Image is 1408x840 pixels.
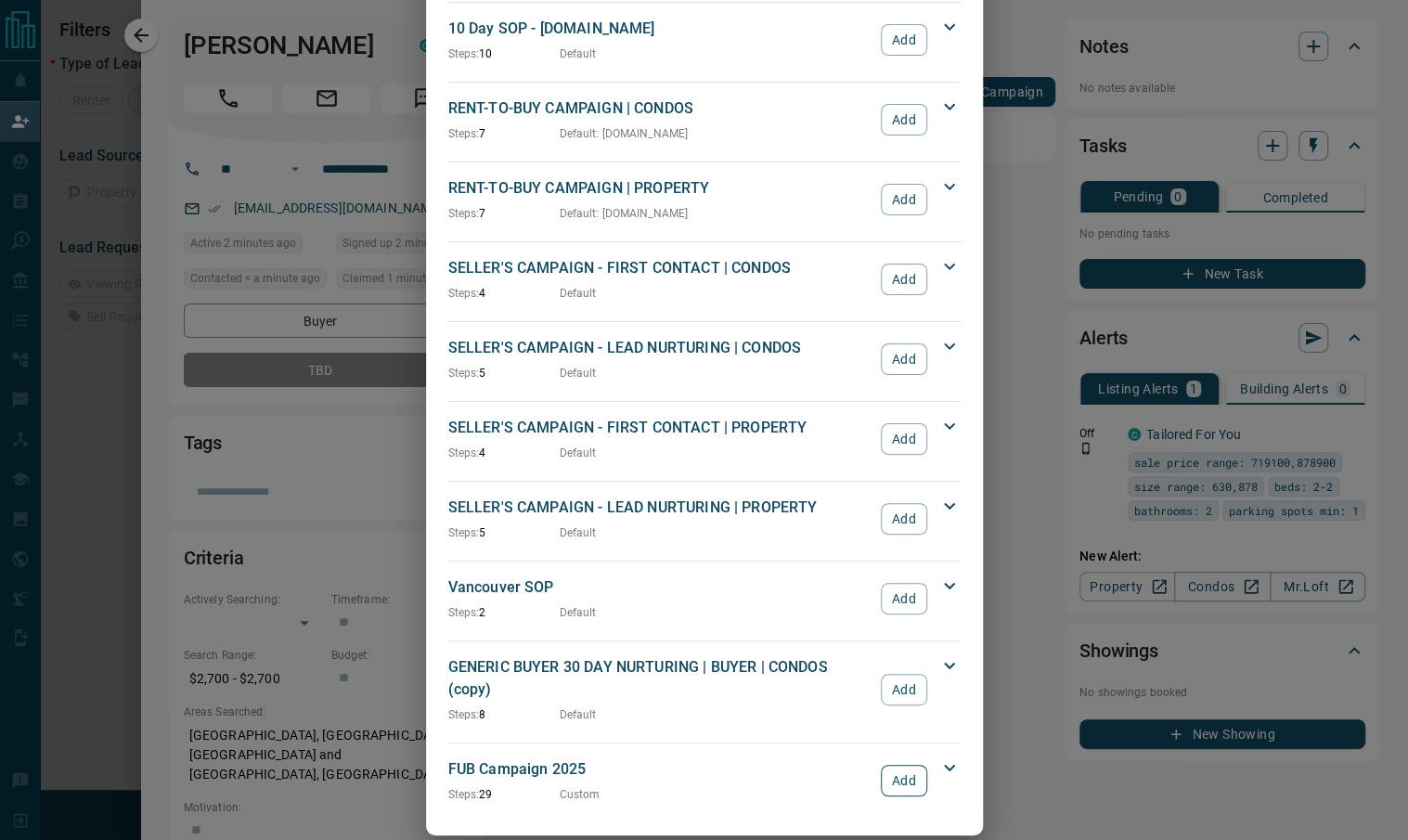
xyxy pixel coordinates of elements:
[448,337,872,359] p: SELLER'S CAMPAIGN - LEAD NURTURING | CONDOS
[448,606,480,619] span: Steps:
[448,174,961,226] div: RENT-TO-BUY CAMPAIGN | PROPERTYSteps:7Default: [DOMAIN_NAME]Add
[448,205,560,222] p: 7
[560,604,597,621] p: Default
[881,264,926,295] button: Add
[448,47,480,60] span: Steps:
[881,24,926,56] button: Add
[881,104,926,136] button: Add
[448,367,480,380] span: Steps:
[448,576,872,599] p: Vancouver SOP
[448,333,961,385] div: SELLER'S CAMPAIGN - LEAD NURTURING | CONDOSSteps:5DefaultAdd
[448,18,872,40] p: 10 Day SOP - [DOMAIN_NAME]
[448,177,872,200] p: RENT-TO-BUY CAMPAIGN | PROPERTY
[448,253,961,305] div: SELLER'S CAMPAIGN - FIRST CONTACT | CONDOSSteps:4DefaultAdd
[448,125,560,142] p: 7
[881,765,926,796] button: Add
[881,184,926,215] button: Add
[560,706,597,723] p: Default
[448,446,480,459] span: Steps:
[560,205,689,222] p: Default : [DOMAIN_NAME]
[881,503,926,535] button: Add
[448,493,961,545] div: SELLER'S CAMPAIGN - LEAD NURTURING | PROPERTYSteps:5DefaultAdd
[448,445,560,461] p: 4
[448,526,480,539] span: Steps:
[448,365,560,381] p: 5
[448,497,872,519] p: SELLER'S CAMPAIGN - LEAD NURTURING | PROPERTY
[560,445,597,461] p: Default
[448,287,480,300] span: Steps:
[448,706,560,723] p: 8
[448,257,872,279] p: SELLER'S CAMPAIGN - FIRST CONTACT | CONDOS
[881,674,926,705] button: Add
[448,14,961,66] div: 10 Day SOP - [DOMAIN_NAME]Steps:10DefaultAdd
[448,653,961,727] div: GENERIC BUYER 30 DAY NURTURING | BUYER | CONDOS (copy)Steps:8DefaultAdd
[560,285,597,302] p: Default
[448,207,480,220] span: Steps:
[448,755,961,807] div: FUB Campaign 2025Steps:29CustomAdd
[881,343,926,375] button: Add
[448,788,480,801] span: Steps:
[448,97,872,120] p: RENT-TO-BUY CAMPAIGN | CONDOS
[448,417,872,439] p: SELLER'S CAMPAIGN - FIRST CONTACT | PROPERTY
[881,423,926,455] button: Add
[560,524,597,541] p: Default
[448,524,560,541] p: 5
[560,365,597,381] p: Default
[448,708,480,721] span: Steps:
[448,656,872,701] p: GENERIC BUYER 30 DAY NURTURING | BUYER | CONDOS (copy)
[448,786,560,803] p: 29
[448,94,961,146] div: RENT-TO-BUY CAMPAIGN | CONDOSSteps:7Default: [DOMAIN_NAME]Add
[560,786,601,803] p: Custom
[448,285,560,302] p: 4
[448,573,961,625] div: Vancouver SOPSteps:2DefaultAdd
[448,413,961,465] div: SELLER'S CAMPAIGN - FIRST CONTACT | PROPERTYSteps:4DefaultAdd
[881,583,926,614] button: Add
[560,125,689,142] p: Default : [DOMAIN_NAME]
[448,45,560,62] p: 10
[448,758,872,781] p: FUB Campaign 2025
[448,127,480,140] span: Steps:
[560,45,597,62] p: Default
[448,604,560,621] p: 2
